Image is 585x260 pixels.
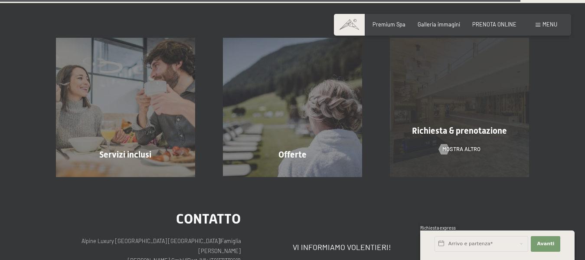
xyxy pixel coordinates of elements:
span: Richiesta express [420,225,456,230]
span: | [220,237,221,244]
a: Un eccellente hotel Alto Adige: Schwarzenstein Offerte [209,38,376,177]
a: Galleria immagini [418,21,460,28]
a: Un eccellente hotel Alto Adige: Schwarzenstein Servizi inclusi [42,38,209,177]
span: Offerte [278,149,307,160]
a: PRENOTA ONLINE [472,21,516,28]
span: Vi informiamo volentieri! [293,242,391,252]
span: Richiesta & prenotazione [412,125,507,136]
span: Servizi inclusi [99,149,151,160]
button: Avanti [531,236,560,252]
span: Menu [543,21,557,28]
span: Contatto [176,211,241,227]
span: mostra altro [442,145,480,153]
a: Premium Spa [373,21,405,28]
span: Avanti [537,240,554,247]
a: Un eccellente hotel Alto Adige: Schwarzenstein Richiesta & prenotazione mostra altro [376,38,543,177]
